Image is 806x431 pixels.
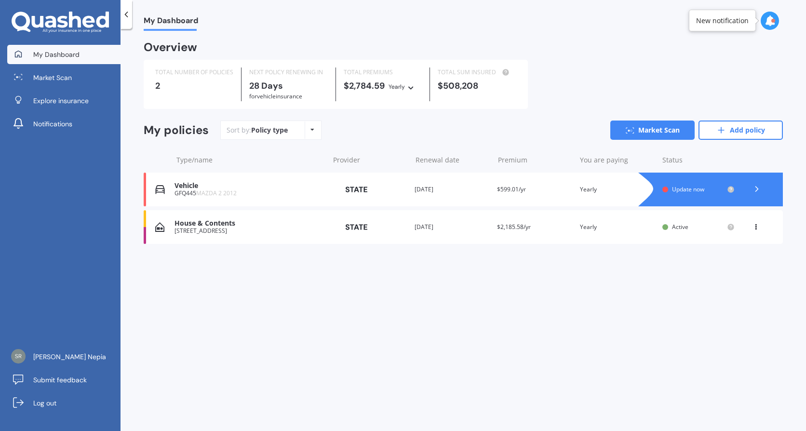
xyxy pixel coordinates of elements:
[332,218,380,236] img: State
[7,45,121,64] a: My Dashboard
[497,185,526,193] span: $599.01/yr
[672,185,704,193] span: Update now
[196,189,237,197] span: MAZDA 2 2012
[7,393,121,413] a: Log out
[155,185,165,194] img: Vehicle
[33,96,89,106] span: Explore insurance
[7,347,121,366] a: [PERSON_NAME] Nepia
[176,155,325,165] div: Type/name
[155,222,164,232] img: House & Contents
[344,67,422,77] div: TOTAL PREMIUMS
[7,114,121,134] a: Notifications
[672,223,688,231] span: Active
[610,121,695,140] a: Market Scan
[33,352,106,362] span: [PERSON_NAME] Nepia
[11,349,26,364] img: 4e0e0e7bdb343161c976cff2051c2e58
[7,68,121,87] a: Market Scan
[144,123,209,137] div: My policies
[7,370,121,390] a: Submit feedback
[438,81,516,91] div: $508,208
[155,67,233,77] div: TOTAL NUMBER OF POLICIES
[175,228,324,234] div: [STREET_ADDRESS]
[144,42,197,52] div: Overview
[175,182,324,190] div: Vehicle
[438,67,516,77] div: TOTAL SUM INSURED
[249,92,302,100] span: for Vehicle insurance
[144,16,198,29] span: My Dashboard
[415,185,489,194] div: [DATE]
[416,155,490,165] div: Renewal date
[33,50,80,59] span: My Dashboard
[696,16,749,26] div: New notification
[580,222,655,232] div: Yearly
[580,185,655,194] div: Yearly
[33,375,87,385] span: Submit feedback
[333,155,408,165] div: Provider
[33,119,72,129] span: Notifications
[662,155,735,165] div: Status
[332,181,380,198] img: State
[155,81,233,91] div: 2
[344,81,422,92] div: $2,784.59
[249,67,327,77] div: NEXT POLICY RENEWING IN
[249,80,283,92] b: 28 Days
[580,155,655,165] div: You are paying
[175,219,324,228] div: House & Contents
[175,190,324,197] div: GFQ445
[498,155,573,165] div: Premium
[227,125,288,135] div: Sort by:
[33,398,56,408] span: Log out
[699,121,783,140] a: Add policy
[497,223,531,231] span: $2,185.58/yr
[7,91,121,110] a: Explore insurance
[415,222,489,232] div: [DATE]
[389,82,405,92] div: Yearly
[33,73,72,82] span: Market Scan
[251,125,288,135] div: Policy type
